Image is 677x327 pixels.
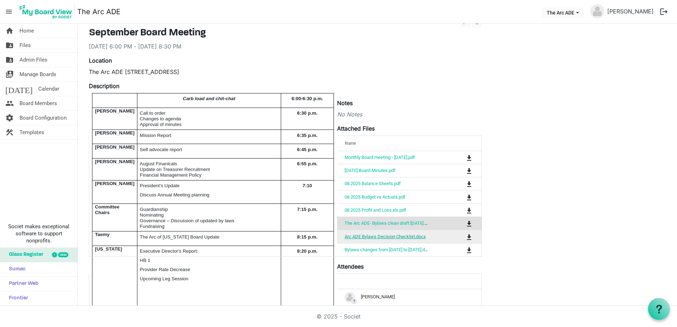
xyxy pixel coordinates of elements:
a: The Arc ADE- Bylaws clean draft [DATE].docx [345,220,434,226]
button: Download [464,205,474,215]
button: Download [464,192,474,202]
td: is Command column column header [437,230,482,243]
td: Bylaws changes from 2022 to 2025.docx is template cell column header Name [337,243,437,256]
span: people [5,96,14,110]
span: Provider Rate Decrease [140,267,190,272]
span: [PERSON_NAME] [95,130,135,136]
button: Download [464,218,474,228]
label: Location [89,56,112,65]
span: Name [345,141,356,146]
span: 6:00-6:30 p.m. [291,96,323,101]
td: is Command column column header [437,203,482,217]
span: switch_account [5,67,14,81]
span: Admin Files [19,53,47,67]
td: 08.2025 Budget vs Actuals.pdf is template cell column header Name [337,190,437,203]
td: is Command column column header [437,177,482,190]
span: Societ makes exceptional software to support nonprofits. [3,223,74,244]
td: ?Alison Butler is template cell column header [337,289,482,305]
span: Mission Report [140,133,171,138]
span: ? [351,298,357,304]
span: home [5,24,14,38]
td: Monthly Board meeting - September 17, 2025.pdf is template cell column header Name [337,151,437,164]
span: construction [5,125,14,139]
span: Glass Register [5,248,43,262]
span: 6:30 p.m. [297,110,318,116]
button: Download [464,245,474,255]
span: Templates [19,125,44,139]
a: © 2025 - Societ [317,313,360,320]
td: Arc ADE Bylaws Decision Checklist.docx is template cell column header Name [337,230,437,243]
span: HB 1 [140,258,150,263]
a: [DATE] Board Minutes.pdf [345,168,396,173]
span: Calendar [38,82,59,96]
h3: September Board Meeting [89,27,482,39]
div: [PERSON_NAME] [345,292,474,303]
label: Description [89,82,119,90]
a: Monthly Board meeting - [DATE].pdf [345,155,415,160]
span: Manage Boards [19,67,56,81]
label: Attached Files [337,124,375,133]
td: 08.2025 Balance Sheets.pdf is template cell column header Name [337,177,437,190]
a: Arc ADE Bylaws Decision Checklist.docx [345,234,426,239]
button: Download [464,153,474,162]
div: new [58,252,68,257]
button: The Arc ADE dropdownbutton [542,7,584,17]
span: folder_shared [5,38,14,52]
a: 08.2025 Budget vs Actuals.pdf [345,194,405,200]
span: Changes to agenda [140,116,181,121]
img: no-profile-picture.svg [345,292,355,303]
label: Attendees [337,262,364,271]
div: No Notes [89,110,482,119]
button: Download [464,179,474,189]
span: settings [5,111,14,125]
label: Notes [337,99,353,107]
a: The Arc ADE [77,5,120,19]
span: Approval of minutes [140,122,182,127]
span: menu [2,5,16,18]
span: Call to order [140,110,166,116]
span: [PERSON_NAME] [95,108,135,114]
span: Files [19,38,31,52]
a: 08.2025 Profit and Loss.xls.pdf [345,207,406,213]
button: logout [656,4,671,19]
a: My Board View Logo [17,3,77,21]
span: 6:35 p.m. [297,133,318,138]
span: Carb load and chit-chat [183,96,235,101]
td: 08.2025 Profit and Loss.xls.pdf is template cell column header Name [337,203,437,217]
button: Download [464,231,474,241]
a: [PERSON_NAME] [604,4,656,18]
div: [DATE] 6:00 PM - [DATE] 8:30 PM [89,42,482,51]
div: The Arc ADE [STREET_ADDRESS] [89,68,482,76]
img: My Board View Logo [17,3,74,21]
span: Board Members [19,96,57,110]
td: is Command column column header [437,164,482,177]
span: [DATE] [5,82,33,96]
td: 08.20.2025 Board Minutes.pdf is template cell column header Name [337,164,437,177]
span: Partner Web [5,277,39,291]
img: no-profile-picture.svg [590,4,604,18]
td: is Command column column header [437,151,482,164]
span: folder_shared [5,53,14,67]
td: is Command column column header [437,190,482,203]
td: is Command column column header [437,217,482,230]
span: Frontier [5,291,28,305]
span: Sumac [5,262,25,276]
td: is Command column column header [437,243,482,256]
a: Bylaws changes from [DATE] to [DATE].docx [345,247,432,252]
button: Download [464,166,474,176]
span: Home [19,24,34,38]
span: Board Configuration [19,111,67,125]
a: 08.2025 Balance Sheets.pdf [345,181,401,186]
td: The Arc ADE- Bylaws clean draft Sep 2025.docx is template cell column header Name [337,217,437,230]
